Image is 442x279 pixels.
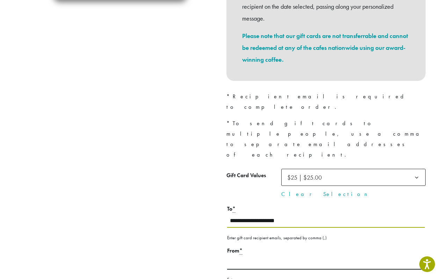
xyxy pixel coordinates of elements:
p: *To send gift cards to multiple people, use a comma to separate email addresses of each recipient. [226,118,426,160]
span: $25 | $25.00 [287,173,322,181]
label: To [227,204,425,214]
span: $25 | $25.00 [281,169,426,186]
p: *Recipient email is required to complete order. [226,91,426,112]
label: From [227,246,425,256]
small: Enter gift card recipient emails, separated by comma (,) [227,235,327,241]
abbr: Required field [232,205,236,213]
abbr: Required field [239,247,242,255]
a: Clear Selection [281,190,426,198]
span: $25 | $25.00 [284,171,329,184]
a: Please note that our gift cards are not transferrable and cannot be redeemed at any of the cafes ... [242,32,408,63]
label: Gift Card Values [226,171,281,181]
